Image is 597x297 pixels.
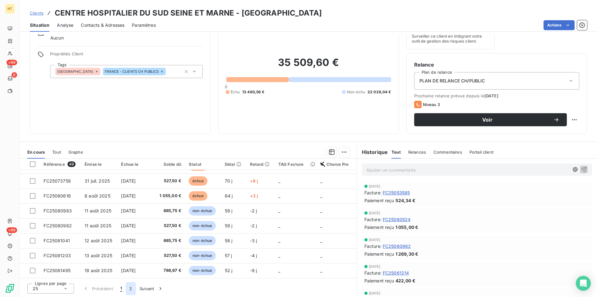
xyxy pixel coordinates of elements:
span: Propriétés Client [50,51,203,60]
span: +3 j [250,193,258,198]
button: 2 [126,282,136,295]
span: Tout [52,150,61,155]
button: Précédent [79,282,117,295]
span: [DATE] [369,265,381,268]
span: [DATE] [369,211,381,215]
span: Échu [231,89,240,95]
span: Prochaine relance prévue depuis le [414,93,579,98]
span: [DATE] [121,238,136,243]
span: Voir [422,117,553,122]
span: non-échue [189,266,216,275]
span: 18 août 2025 [85,268,112,273]
span: Non-échu [347,89,365,95]
span: Paiement reçu [364,224,394,230]
img: Logo LeanPay [5,283,15,293]
span: 52 j [225,268,233,273]
span: 6 août 2025 [85,193,110,198]
span: _ [278,268,280,273]
span: _ [320,253,322,258]
div: NT [5,4,15,14]
span: Facture : [364,189,382,196]
span: [DATE] [121,223,136,228]
span: 685,75 € [159,208,181,214]
h2: 35 509,60 € [226,56,391,75]
span: FRANCE - CLIENTS CH PUBLICS [105,70,159,73]
span: 11 août 2025 [85,223,111,228]
span: 1 [120,285,122,292]
span: +99 [7,60,17,65]
button: Voir [414,113,567,126]
span: 1 269,30 € [396,251,419,257]
span: 8 [12,72,17,78]
span: [DATE] [369,184,381,188]
button: 1 [117,282,126,295]
span: Paiement reçu [364,197,394,204]
span: 13 août 2025 [85,253,112,258]
span: FC25080616 [44,193,71,198]
span: _ [278,223,280,228]
span: 31 juil. 2025 [85,178,110,183]
span: Situation [30,22,49,28]
span: _ [320,178,322,183]
span: 527,50 € [159,223,181,229]
span: 685,75 € [159,238,181,244]
span: 59 j [225,208,233,213]
span: [DATE] [121,253,136,258]
div: Échue le [121,162,151,167]
div: Chorus Pro [320,162,353,167]
span: PLAN DE RELANCE CH/PUBLIC [419,78,485,84]
span: FC25073758 [44,178,71,183]
span: 11 août 2025 [85,208,111,213]
span: Commentaires [433,150,462,155]
div: Open Intercom Messenger [576,276,591,291]
button: Suivant [136,282,167,295]
span: Surveiller ce client en intégrant votre outil de gestion des risques client. [412,34,490,44]
span: -9 j [250,268,257,273]
span: -2 j [250,223,257,228]
span: _ [278,193,280,198]
span: FC25081203 [44,253,71,258]
span: 527,50 € [159,178,181,184]
span: Facture : [364,243,382,249]
span: [GEOGRAPHIC_DATA] [57,70,94,73]
span: FC25080982 [44,223,72,228]
span: [DATE] [121,178,136,183]
h3: CENTRE HOSPITALIER DU SUD SEINE ET MARNE - [GEOGRAPHIC_DATA] [55,7,322,19]
span: 1 055,00 € [396,224,419,230]
span: FC25060524 [383,216,411,223]
span: 13 480,56 € [242,89,265,95]
h6: Relance [414,61,579,68]
span: non-échue [189,221,216,230]
span: 786,67 € [159,267,181,274]
span: Graphe [68,150,83,155]
span: Aucun [50,35,64,41]
span: [DATE] [121,193,136,198]
span: -3 j [250,238,257,243]
span: [DATE] [484,93,498,98]
span: _ [278,208,280,213]
span: [DATE] [369,291,381,295]
span: 57 j [225,253,232,258]
span: 25 [33,285,38,292]
span: 49 [67,161,76,167]
span: _ [278,253,280,258]
span: 0 [225,84,227,89]
span: FC25061214 [383,270,409,276]
span: +99 [7,227,17,233]
span: 64 j [225,193,233,198]
span: non-échue [189,236,216,245]
h6: Historique [357,148,388,156]
div: Retard [250,162,271,167]
span: FC25081041 [44,238,70,243]
span: FC25060962 [383,243,411,249]
span: Niveau 3 [423,102,440,107]
span: Relances [408,150,426,155]
div: Solde dû [159,162,181,167]
span: FC25053585 [383,189,410,196]
span: Paramètres [132,22,156,28]
span: 12 août 2025 [85,238,112,243]
span: [DATE] [121,268,136,273]
span: Clients [30,11,44,16]
div: Délai [225,162,243,167]
div: Émise le [85,162,113,167]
